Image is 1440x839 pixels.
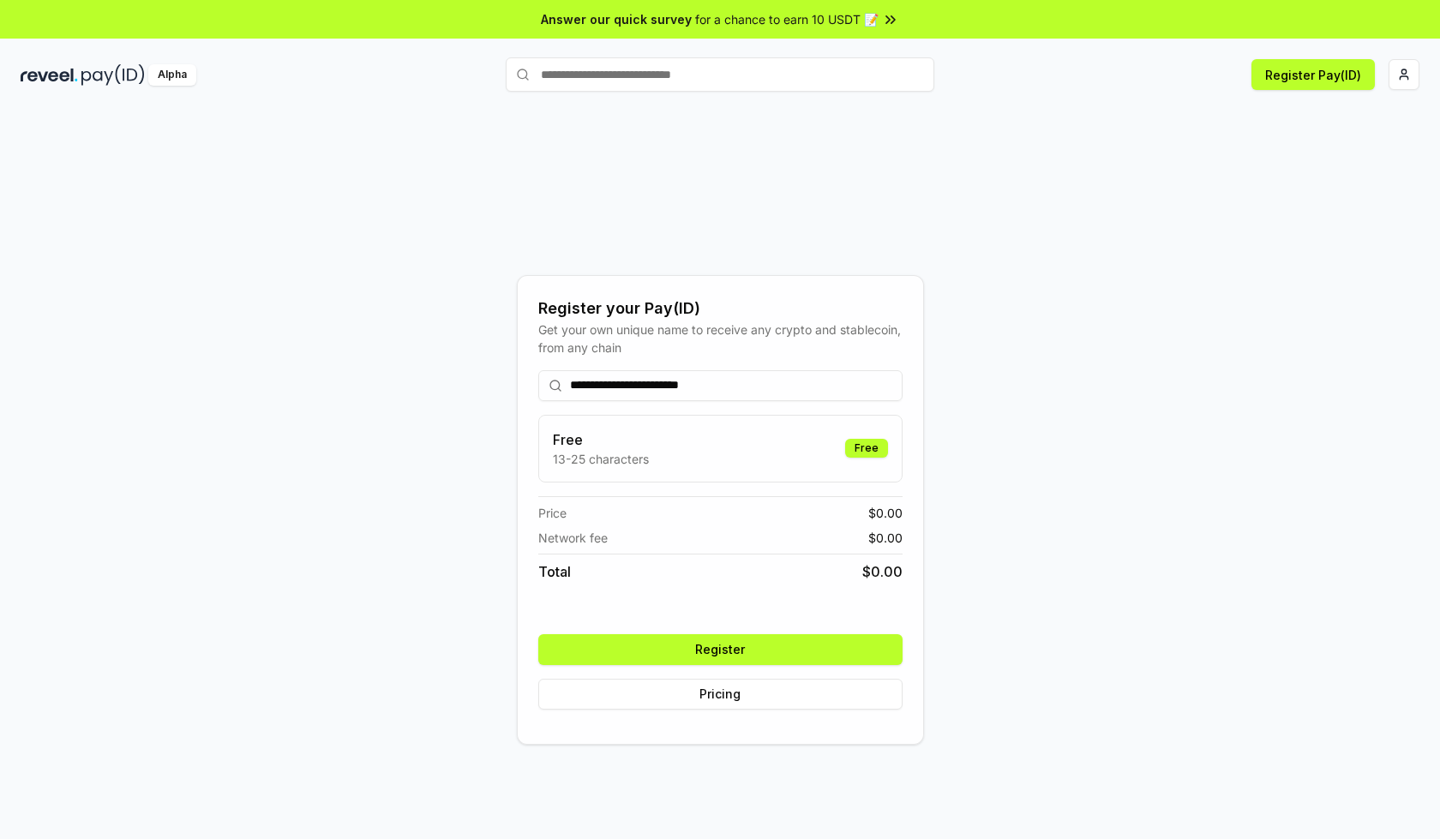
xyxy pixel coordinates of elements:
span: $ 0.00 [862,561,903,582]
span: Total [538,561,571,582]
span: for a chance to earn 10 USDT 📝 [695,10,879,28]
button: Register [538,634,903,665]
span: $ 0.00 [868,529,903,547]
img: reveel_dark [21,64,78,86]
div: Register your Pay(ID) [538,297,903,321]
img: pay_id [81,64,145,86]
div: Free [845,439,888,458]
div: Alpha [148,64,196,86]
span: Network fee [538,529,608,547]
h3: Free [553,429,649,450]
span: Price [538,504,567,522]
div: Get your own unique name to receive any crypto and stablecoin, from any chain [538,321,903,357]
button: Register Pay(ID) [1251,59,1375,90]
p: 13-25 characters [553,450,649,468]
button: Pricing [538,679,903,710]
span: $ 0.00 [868,504,903,522]
span: Answer our quick survey [541,10,692,28]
